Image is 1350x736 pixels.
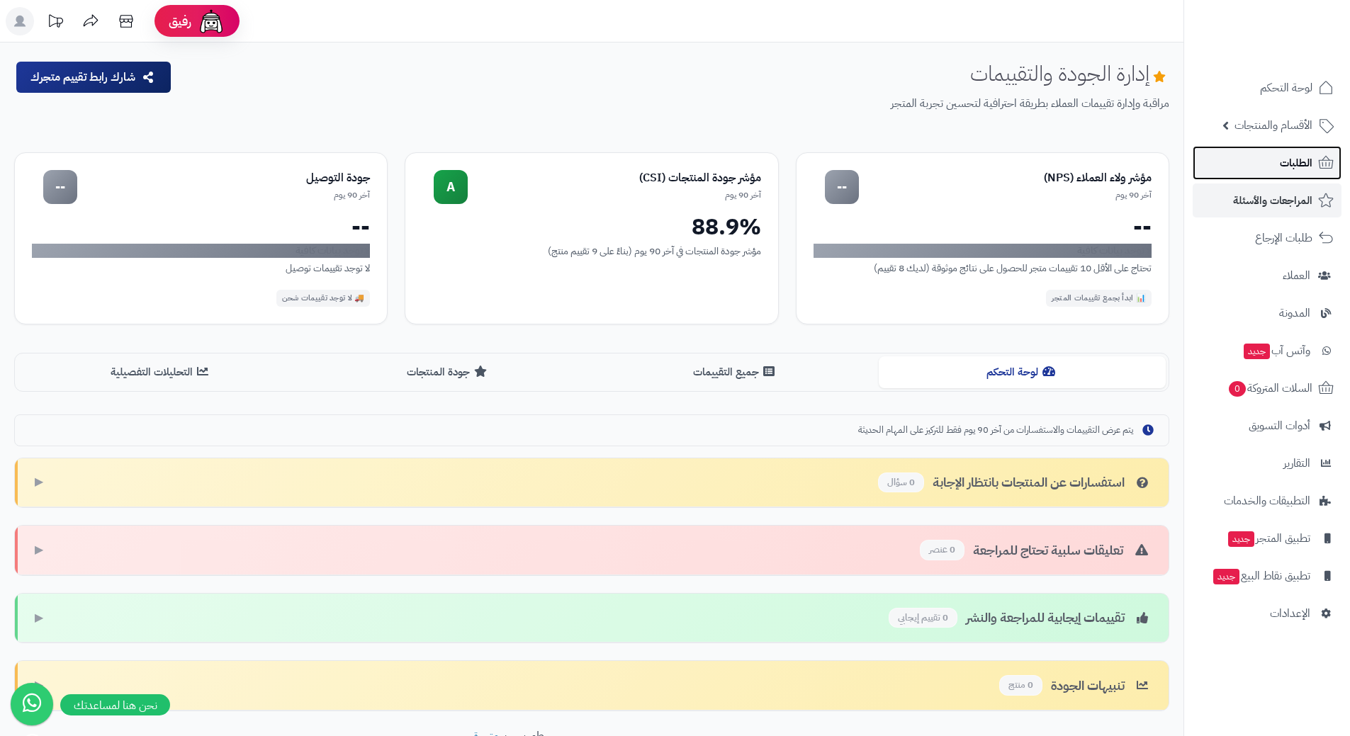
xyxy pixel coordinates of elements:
p: مراقبة وإدارة تقييمات العملاء بطريقة احترافية لتحسين تجربة المتجر [184,96,1169,112]
span: السلات المتروكة [1227,378,1312,398]
span: وآتس آب [1242,341,1310,361]
span: لوحة التحكم [1260,78,1312,98]
span: 0 [1229,381,1246,397]
div: استفسارات عن المنتجات بانتظار الإجابة [878,472,1152,493]
div: جودة التوصيل [77,170,370,186]
button: لوحة التحكم [879,356,1166,388]
div: آخر 90 يوم [77,189,370,201]
a: لوحة التحكم [1193,71,1341,105]
span: التطبيقات والخدمات [1224,491,1310,511]
span: جديد [1244,344,1270,359]
div: مؤشر ولاء العملاء (NPS) [859,170,1152,186]
span: ▶ [35,610,43,626]
div: 📊 ابدأ بجمع تقييمات المتجر [1046,290,1152,307]
span: ▶ [35,474,43,490]
span: طلبات الإرجاع [1255,228,1312,248]
span: جديد [1228,531,1254,547]
div: لا توجد تقييمات توصيل [32,261,370,276]
span: 0 منتج [999,675,1042,696]
div: A [434,170,468,204]
span: 0 تقييم إيجابي [889,608,957,628]
div: -- [814,215,1152,238]
div: لا توجد بيانات كافية [814,244,1152,258]
span: أدوات التسويق [1249,416,1310,436]
h1: إدارة الجودة والتقييمات [970,62,1169,85]
span: يتم عرض التقييمات والاستفسارات من آخر 90 يوم فقط للتركيز على المهام الحديثة [858,424,1133,437]
img: ai-face.png [197,7,225,35]
div: -- [43,170,77,204]
span: المراجعات والأسئلة [1233,191,1312,210]
span: 0 سؤال [878,472,924,493]
a: وآتس آبجديد [1193,334,1341,368]
span: رفيق [169,13,191,30]
div: مؤشر جودة المنتجات (CSI) [468,170,760,186]
span: ▶ [35,542,43,558]
a: التقارير [1193,446,1341,480]
a: المراجعات والأسئلة [1193,183,1341,217]
a: تطبيق المتجرجديد [1193,521,1341,555]
a: أدوات التسويق [1193,409,1341,443]
a: المدونة [1193,296,1341,330]
button: جميع التقييمات [592,356,879,388]
div: -- [825,170,859,204]
div: 88.9% [422,215,760,238]
div: 🚚 لا توجد تقييمات شحن [276,290,371,307]
button: شارك رابط تقييم متجرك [16,62,171,93]
a: تحديثات المنصة [38,7,73,39]
a: تطبيق نقاط البيعجديد [1193,559,1341,593]
div: آخر 90 يوم [468,189,760,201]
span: 0 عنصر [920,540,964,560]
span: الطلبات [1280,153,1312,173]
a: السلات المتروكة0 [1193,371,1341,405]
div: تقييمات إيجابية للمراجعة والنشر [889,608,1152,628]
span: تطبيق نقاط البيع [1212,566,1310,586]
span: التقارير [1283,453,1310,473]
a: التطبيقات والخدمات [1193,484,1341,518]
div: لا توجد بيانات كافية [32,244,370,258]
span: الإعدادات [1270,604,1310,623]
div: مؤشر جودة المنتجات في آخر 90 يوم (بناءً على 9 تقييم منتج) [422,244,760,259]
span: المدونة [1279,303,1310,323]
div: تحتاج على الأقل 10 تقييمات متجر للحصول على نتائج موثوقة (لديك 8 تقييم) [814,261,1152,276]
span: الأقسام والمنتجات [1234,115,1312,135]
a: طلبات الإرجاع [1193,221,1341,255]
span: جديد [1213,569,1239,584]
a: الإعدادات [1193,596,1341,630]
div: آخر 90 يوم [859,189,1152,201]
div: تعليقات سلبية تحتاج للمراجعة [920,540,1152,560]
a: الطلبات [1193,146,1341,180]
button: التحليلات التفصيلية [18,356,305,388]
span: ▶ [35,677,43,693]
span: العملاء [1283,266,1310,285]
a: العملاء [1193,259,1341,293]
span: تطبيق المتجر [1227,528,1310,548]
button: جودة المنتجات [305,356,592,388]
div: -- [32,215,370,238]
div: تنبيهات الجودة [999,675,1152,696]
